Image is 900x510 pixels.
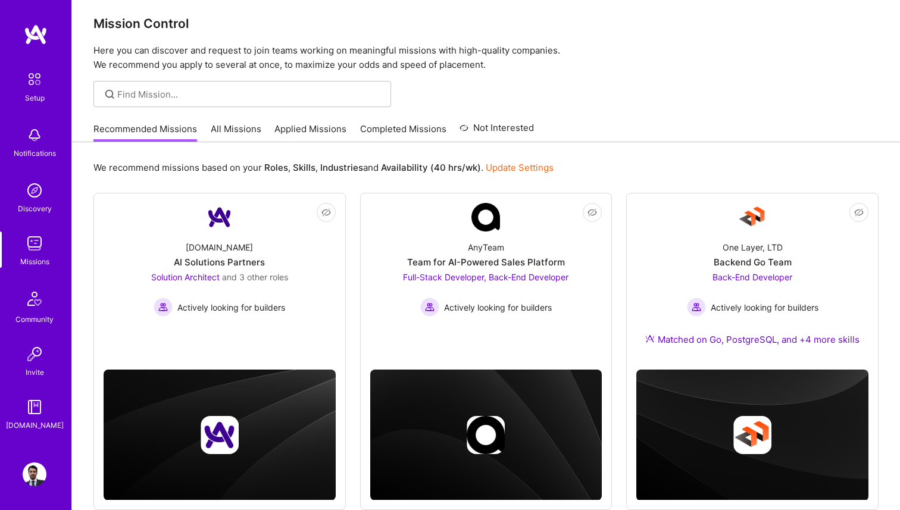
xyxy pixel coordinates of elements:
div: Invite [26,366,44,378]
a: Not Interested [460,121,534,142]
img: teamwork [23,231,46,255]
div: Team for AI-Powered Sales Platform [407,256,565,268]
img: logo [24,24,48,45]
img: discovery [23,179,46,202]
img: Community [20,284,49,313]
i: icon EyeClosed [587,208,597,217]
img: cover [636,370,868,500]
img: Invite [23,342,46,366]
img: Actively looking for builders [420,298,439,317]
i: icon SearchGrey [103,87,117,101]
a: Completed Missions [360,123,446,142]
b: Availability (40 hrs/wk) [381,162,481,173]
span: Actively looking for builders [177,301,285,314]
p: Here you can discover and request to join teams working on meaningful missions with high-quality ... [93,43,879,72]
img: Actively looking for builders [687,298,706,317]
div: [DOMAIN_NAME] [186,241,253,254]
div: Matched on Go, PostgreSQL, and +4 more skills [645,333,860,346]
b: Roles [264,162,288,173]
div: AnyTeam [468,241,504,254]
h3: Mission Control [93,16,879,31]
div: AI Solutions Partners [174,256,265,268]
span: and 3 other roles [222,272,288,282]
img: Company Logo [205,203,234,231]
a: Company Logo[DOMAIN_NAME]AI Solutions PartnersSolution Architect and 3 other rolesActively lookin... [104,203,336,347]
div: Missions [20,255,49,268]
div: Setup [25,92,45,104]
i: icon EyeClosed [854,208,864,217]
img: cover [370,370,602,500]
a: Applied Missions [274,123,346,142]
img: guide book [23,395,46,419]
a: User Avatar [20,462,49,486]
div: Backend Go Team [714,256,792,268]
img: Ateam Purple Icon [645,334,655,343]
a: Company LogoOne Layer, LTDBackend Go TeamBack-End Developer Actively looking for buildersActively... [636,203,868,360]
i: icon EyeClosed [321,208,331,217]
b: Skills [293,162,315,173]
img: bell [23,123,46,147]
img: Company logo [201,416,239,454]
a: All Missions [211,123,261,142]
div: [DOMAIN_NAME] [6,419,64,431]
span: Back-End Developer [712,272,792,282]
div: Community [15,313,54,326]
span: Solution Architect [151,272,220,282]
div: Discovery [18,202,52,215]
span: Actively looking for builders [444,301,552,314]
img: cover [104,370,336,500]
img: User Avatar [23,462,46,486]
input: Find Mission... [117,88,382,101]
div: One Layer, LTD [723,241,783,254]
div: Notifications [14,147,56,159]
img: Company Logo [738,203,767,231]
b: Industries [320,162,363,173]
a: Update Settings [486,162,554,173]
img: Company logo [733,416,771,454]
a: Recommended Missions [93,123,197,142]
img: Company Logo [471,203,500,231]
p: We recommend missions based on your , , and . [93,161,554,174]
img: Company logo [467,416,505,454]
a: Company LogoAnyTeamTeam for AI-Powered Sales PlatformFull-Stack Developer, Back-End Developer Act... [370,203,602,347]
img: setup [22,67,47,92]
img: Actively looking for builders [154,298,173,317]
span: Actively looking for builders [711,301,818,314]
span: Full-Stack Developer, Back-End Developer [403,272,568,282]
